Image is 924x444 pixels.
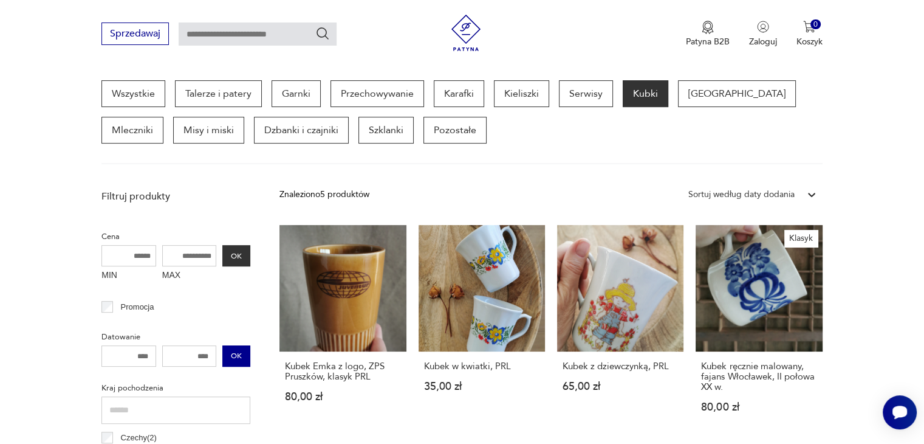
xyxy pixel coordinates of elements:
h3: Kubek ręcznie malowany, fajans Włocławek, II połowa XX w. [701,361,816,392]
button: OK [222,345,250,367]
p: Filtruj produkty [101,190,250,203]
img: Patyna - sklep z meblami i dekoracjami vintage [448,15,484,51]
img: Ikona medalu [702,21,714,34]
p: Datowanie [101,330,250,344]
a: Talerze i patery [175,80,262,107]
a: Karafki [434,80,484,107]
div: Sortuj według daty dodania [688,188,795,201]
a: Przechowywanie [330,80,424,107]
img: Ikonka użytkownika [757,21,769,33]
div: 0 [810,19,821,30]
p: Koszyk [796,36,823,47]
a: [GEOGRAPHIC_DATA] [678,80,796,107]
div: Znaleziono 5 produktów [279,188,369,201]
p: 80,00 zł [285,392,400,402]
a: Misy i miski [173,117,244,144]
p: Promocja [121,300,154,314]
a: Ikona medaluPatyna B2B [686,21,730,47]
button: Sprzedawaj [101,23,169,45]
p: Patyna B2B [686,36,730,47]
p: 35,00 zł [424,381,539,392]
p: 65,00 zł [563,381,678,392]
a: Garnki [272,80,321,107]
button: OK [222,245,250,266]
a: Kieliszki [494,80,549,107]
label: MAX [162,266,217,286]
a: Serwisy [559,80,613,107]
button: Zaloguj [749,21,777,47]
a: Mleczniki [101,117,163,144]
h3: Kubek w kwiatki, PRL [424,361,539,372]
h3: Kubek Emka z logo, ZPS Pruszków, klasyk PRL [285,361,400,382]
a: Kubek w kwiatki, PRLKubek w kwiatki, PRL35,00 zł [419,225,545,436]
img: Ikona koszyka [803,21,815,33]
p: Cena [101,230,250,243]
iframe: Smartsupp widget button [883,395,917,429]
p: 80,00 zł [701,402,816,412]
button: 0Koszyk [796,21,823,47]
a: Kubek z dziewczynką, PRLKubek z dziewczynką, PRL65,00 zł [557,225,683,436]
a: Szklanki [358,117,414,144]
a: Sprzedawaj [101,30,169,39]
button: Patyna B2B [686,21,730,47]
a: Wszystkie [101,80,165,107]
h3: Kubek z dziewczynką, PRL [563,361,678,372]
a: KlasykKubek ręcznie malowany, fajans Włocławek, II połowa XX w.Kubek ręcznie malowany, fajans Wło... [696,225,822,436]
a: Dzbanki i czajniki [254,117,349,144]
a: Kubek Emka z logo, ZPS Pruszków, klasyk PRLKubek Emka z logo, ZPS Pruszków, klasyk PRL80,00 zł [279,225,406,436]
p: Kraj pochodzenia [101,381,250,395]
p: Zaloguj [749,36,777,47]
a: Kubki [623,80,668,107]
label: MIN [101,266,156,286]
button: Szukaj [315,26,330,41]
a: Pozostałe [423,117,487,144]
